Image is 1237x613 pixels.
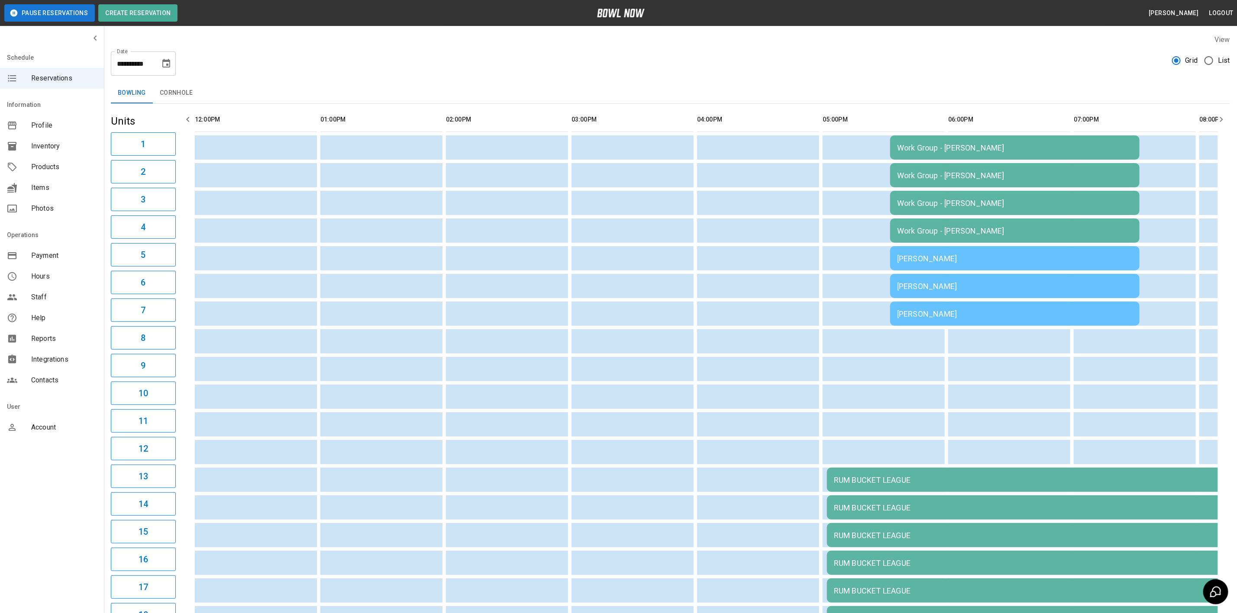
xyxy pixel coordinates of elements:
[111,114,176,128] h5: Units
[141,165,145,179] h6: 2
[111,132,176,156] button: 1
[139,442,148,456] h6: 12
[897,282,1133,291] div: [PERSON_NAME]
[111,188,176,211] button: 3
[597,9,645,17] img: logo
[195,107,317,132] th: 12:00PM
[31,271,97,282] span: Hours
[897,143,1133,152] div: Work Group - [PERSON_NAME]
[572,107,694,132] th: 03:00PM
[153,83,200,103] button: Cornhole
[1218,55,1230,66] span: List
[1145,5,1202,21] button: [PERSON_NAME]
[141,359,145,372] h6: 9
[139,580,148,594] h6: 17
[111,437,176,460] button: 12
[141,137,145,151] h6: 1
[111,298,176,322] button: 7
[111,548,176,571] button: 16
[141,248,145,262] h6: 5
[111,83,153,103] button: Bowling
[446,107,568,132] th: 02:00PM
[111,326,176,350] button: 8
[1185,55,1198,66] span: Grid
[98,4,178,22] button: Create Reservation
[320,107,442,132] th: 01:00PM
[31,313,97,323] span: Help
[139,525,148,539] h6: 15
[111,215,176,239] button: 4
[141,193,145,206] h6: 3
[31,162,97,172] span: Products
[141,303,145,317] h6: 7
[111,160,176,183] button: 2
[141,331,145,345] h6: 8
[897,309,1133,318] div: [PERSON_NAME]
[111,409,176,433] button: 11
[31,422,97,433] span: Account
[4,4,95,22] button: Pause Reservations
[139,469,148,483] h6: 13
[111,271,176,294] button: 6
[111,83,1230,103] div: inventory tabs
[31,354,97,365] span: Integrations
[139,414,148,428] h6: 11
[31,120,97,131] span: Profile
[897,171,1133,180] div: Work Group - [PERSON_NAME]
[1206,5,1237,21] button: Logout
[31,203,97,214] span: Photos
[141,276,145,289] h6: 6
[139,552,148,566] h6: 16
[111,520,176,543] button: 15
[141,220,145,234] h6: 4
[111,465,176,488] button: 13
[111,492,176,516] button: 14
[31,292,97,302] span: Staff
[31,334,97,344] span: Reports
[31,250,97,261] span: Payment
[897,254,1133,263] div: [PERSON_NAME]
[111,382,176,405] button: 10
[158,55,175,72] button: Choose date, selected date is Aug 15, 2025
[111,354,176,377] button: 9
[897,199,1133,208] div: Work Group - [PERSON_NAME]
[31,183,97,193] span: Items
[31,141,97,151] span: Inventory
[111,575,176,599] button: 17
[139,386,148,400] h6: 10
[31,375,97,385] span: Contacts
[31,73,97,83] span: Reservations
[1214,35,1230,44] label: View
[897,226,1133,235] div: Work Group - [PERSON_NAME]
[111,243,176,266] button: 5
[139,497,148,511] h6: 14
